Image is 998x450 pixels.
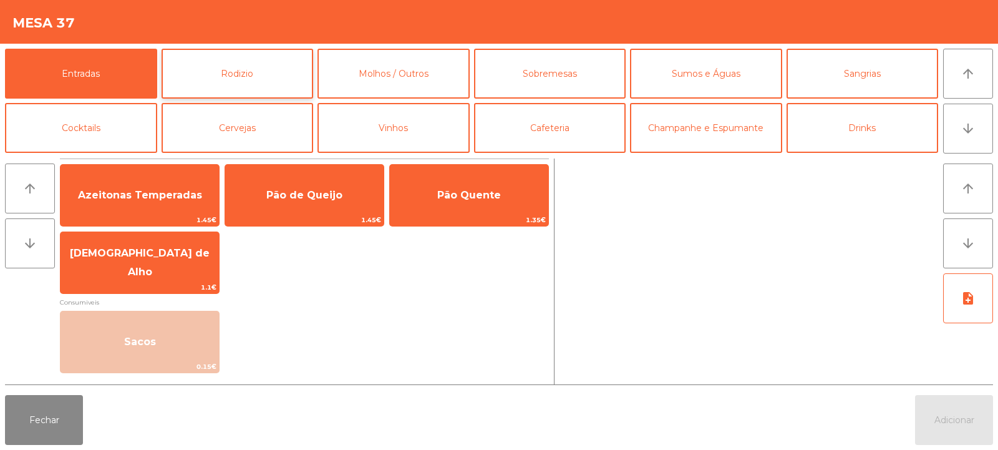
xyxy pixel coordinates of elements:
button: Vinhos [317,103,470,153]
button: arrow_downward [943,218,993,268]
button: Cafeteria [474,103,626,153]
button: Sumos e Águas [630,49,782,99]
span: Azeitonas Temperadas [78,189,202,201]
span: 1.45€ [61,214,219,226]
h4: Mesa 37 [12,14,75,32]
span: 1.35€ [390,214,548,226]
button: Rodizio [162,49,314,99]
button: Drinks [787,103,939,153]
i: arrow_upward [961,181,976,196]
button: arrow_upward [5,164,55,213]
button: arrow_downward [5,218,55,268]
span: Pão Quente [437,189,501,201]
i: note_add [961,291,976,306]
i: arrow_downward [961,236,976,251]
button: Fechar [5,395,83,445]
button: Sangrias [787,49,939,99]
button: Entradas [5,49,157,99]
span: 0.15€ [61,361,219,373]
span: [DEMOGRAPHIC_DATA] de Alho [70,247,210,278]
button: note_add [943,273,993,323]
span: Sacos [124,336,156,348]
span: 1.1€ [61,281,219,293]
button: Champanhe e Espumante [630,103,782,153]
button: arrow_upward [943,164,993,213]
i: arrow_upward [22,181,37,196]
button: Sobremesas [474,49,626,99]
button: Cocktails [5,103,157,153]
i: arrow_upward [961,66,976,81]
span: Pão de Queijo [266,189,342,201]
button: Molhos / Outros [317,49,470,99]
span: Consumiveis [60,296,549,308]
button: arrow_upward [943,49,993,99]
span: 1.45€ [225,214,384,226]
i: arrow_downward [22,236,37,251]
button: Cervejas [162,103,314,153]
button: arrow_downward [943,104,993,154]
i: arrow_downward [961,121,976,136]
